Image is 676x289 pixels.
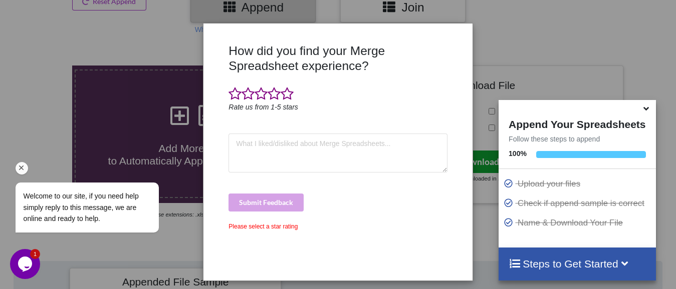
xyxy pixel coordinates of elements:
p: Upload your files [504,177,653,190]
span: Welcome to our site, if you need help simply reply to this message, we are online and ready to help. [14,100,129,130]
i: Rate us from 1-5 stars [229,103,298,111]
b: 100 % [509,149,527,157]
div: Please select a star rating [229,222,447,231]
p: Check if append sample is correct [504,197,653,209]
h3: How did you find your Merge Spreadsheet experience? [229,43,447,73]
iframe: chat widget [10,92,190,244]
h4: Append Your Spreadsheets [499,115,655,130]
p: Name & Download Your File [504,216,653,229]
p: Follow these steps to append [499,134,655,144]
h4: Steps to Get Started [509,257,645,270]
iframe: chat widget [10,249,42,279]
